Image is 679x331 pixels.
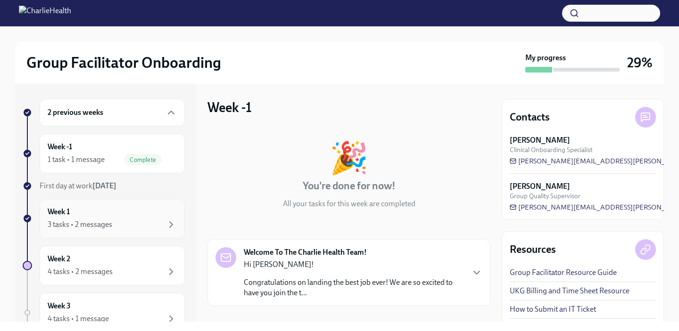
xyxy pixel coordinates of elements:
span: Clinical Onboarding Specialist [510,145,593,154]
p: Congratulations on landing the best job ever! We are so excited to have you join the t... [244,277,464,298]
strong: My progress [525,53,566,63]
h6: Week 1 [48,207,70,217]
h6: Week 3 [48,301,71,311]
span: First day at work [40,181,116,190]
a: First day at work[DATE] [23,181,185,191]
h6: 2 previous weeks [48,107,103,118]
strong: [PERSON_NAME] [510,135,570,145]
h6: Week -1 [48,142,72,152]
span: Group Quality Supervisor [510,192,580,201]
div: 4 tasks • 1 message [48,314,109,324]
h4: Resources [510,242,556,257]
h4: Contacts [510,110,550,124]
strong: [DATE] [92,181,116,190]
a: Week 13 tasks • 2 messages [23,199,185,238]
a: Week 24 tasks • 2 messages [23,246,185,285]
strong: [PERSON_NAME] [510,181,570,192]
p: Hi [PERSON_NAME]! [244,259,464,270]
h3: 29% [627,54,653,71]
div: 3 tasks • 2 messages [48,219,112,230]
strong: Welcome To The Charlie Health Team! [244,247,367,258]
div: 4 tasks • 2 messages [48,266,113,277]
span: Complete [124,156,162,163]
h2: Group Facilitator Onboarding [26,53,221,72]
h6: Week 2 [48,254,70,264]
p: All your tasks for this week are completed [283,199,415,209]
h3: Week -1 [207,99,252,116]
div: 2 previous weeks [40,99,185,126]
a: UKG Billing and Time Sheet Resource [510,286,629,296]
img: CharlieHealth [19,6,71,21]
a: Group Facilitator Resource Guide [510,267,617,278]
div: 1 task • 1 message [48,154,105,165]
h4: You're done for now! [303,179,396,193]
a: How to Submit an IT Ticket [510,304,596,315]
a: Week -11 task • 1 messageComplete [23,134,185,173]
div: 🎉 [330,142,368,173]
